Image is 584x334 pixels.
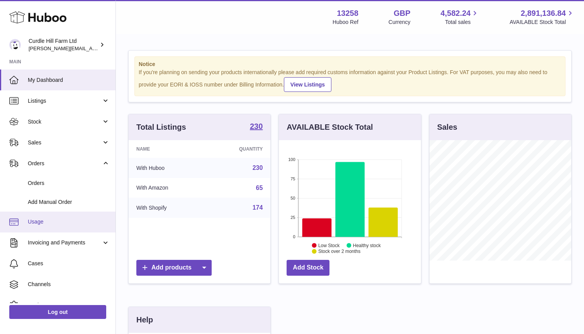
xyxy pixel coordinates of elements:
[9,39,21,51] img: charlotte@diddlysquatfarmshop.com
[28,76,110,84] span: My Dashboard
[337,8,358,19] strong: 13258
[394,8,410,19] strong: GBP
[28,139,102,146] span: Sales
[437,122,457,132] h3: Sales
[250,122,263,130] strong: 230
[287,260,329,276] a: Add Stock
[291,176,295,181] text: 75
[129,198,206,218] td: With Shopify
[28,198,110,206] span: Add Manual Order
[136,122,186,132] h3: Total Listings
[28,160,102,167] span: Orders
[139,69,561,92] div: If you're planning on sending your products internationally please add required customs informati...
[389,19,411,26] div: Currency
[28,118,102,125] span: Stock
[129,158,206,178] td: With Huboo
[293,234,295,239] text: 0
[253,164,263,171] a: 230
[136,315,153,325] h3: Help
[521,8,566,19] span: 2,891,136.84
[441,8,471,19] span: 4,582.24
[287,122,373,132] h3: AVAILABLE Stock Total
[445,19,479,26] span: Total sales
[353,242,381,248] text: Healthy stock
[333,19,358,26] div: Huboo Ref
[9,305,106,319] a: Log out
[28,239,102,246] span: Invoicing and Payments
[291,215,295,220] text: 25
[318,242,340,248] text: Low Stock
[509,8,575,26] a: 2,891,136.84 AVAILABLE Stock Total
[288,157,295,162] text: 100
[291,196,295,200] text: 50
[28,97,102,105] span: Listings
[253,204,263,211] a: 174
[129,140,206,158] th: Name
[136,260,212,276] a: Add products
[29,45,155,51] span: [PERSON_NAME][EMAIL_ADDRESS][DOMAIN_NAME]
[29,37,98,52] div: Curdle Hill Farm Ltd
[206,140,270,158] th: Quantity
[509,19,575,26] span: AVAILABLE Stock Total
[28,260,110,267] span: Cases
[250,122,263,132] a: 230
[284,77,331,92] a: View Listings
[28,180,110,187] span: Orders
[28,281,110,288] span: Channels
[28,218,110,225] span: Usage
[28,302,110,309] span: Settings
[318,249,360,254] text: Stock over 2 months
[441,8,480,26] a: 4,582.24 Total sales
[129,178,206,198] td: With Amazon
[139,61,561,68] strong: Notice
[256,185,263,191] a: 65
